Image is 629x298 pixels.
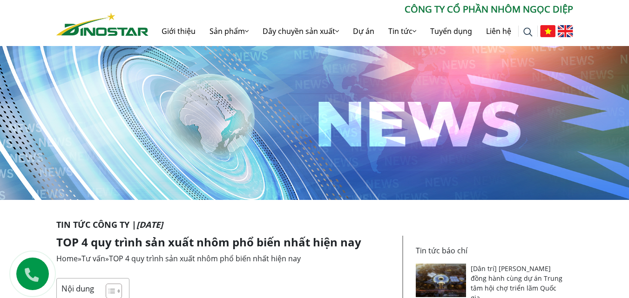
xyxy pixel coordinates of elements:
img: English [558,25,573,37]
p: CÔNG TY CỔ PHẦN NHÔM NGỌC DIỆP [149,2,573,16]
img: search [523,27,533,37]
a: Dự án [346,16,381,46]
img: Tiếng Việt [540,25,555,37]
a: Sản phẩm [203,16,256,46]
a: Tin tức [381,16,423,46]
a: Tuyển dụng [423,16,479,46]
a: Liên hệ [479,16,518,46]
p: Tin tức Công ty | [56,219,573,231]
i: [DATE] [136,219,163,230]
p: Tin tức báo chí [416,245,568,256]
span: » » [56,253,301,264]
img: [Dân trí] Nhôm Ngọc Diệp đồng hành cùng dự án Trung tâm hội chợ triển lãm Quốc gia [416,264,467,297]
span: TOP 4 quy trình sản xuất nhôm phổ biến nhất hiện nay [109,253,301,264]
a: Home [56,253,78,264]
img: Nhôm Dinostar [56,13,149,36]
a: Tư vấn [81,253,105,264]
a: Dây chuyền sản xuất [256,16,346,46]
a: Giới thiệu [155,16,203,46]
p: Nội dung [61,283,94,294]
h1: TOP 4 quy trình sản xuất nhôm phổ biến nhất hiện nay [56,236,395,249]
